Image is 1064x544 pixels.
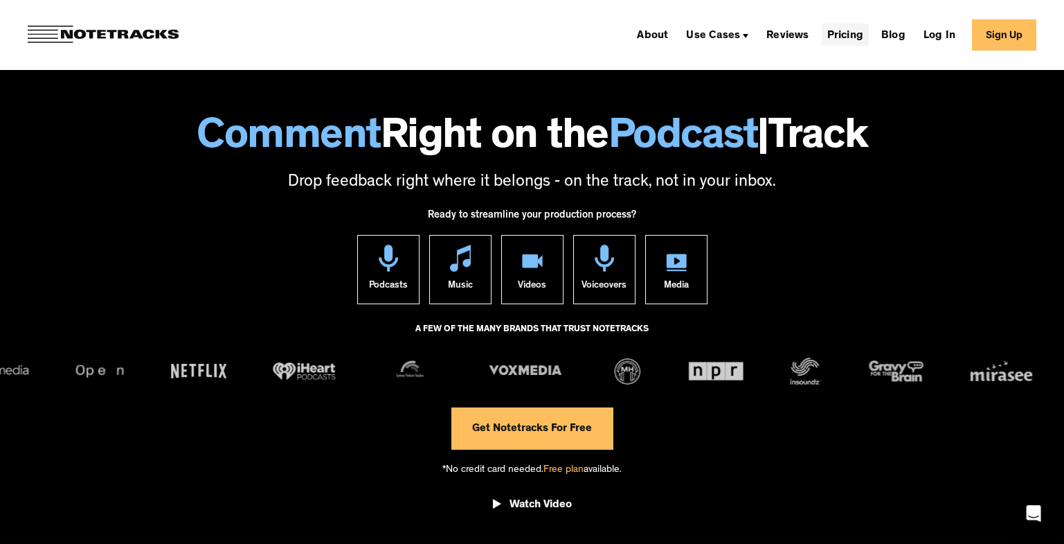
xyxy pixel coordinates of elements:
[14,171,1050,195] p: Drop feedback right where it belongs - on the track, not in your inbox.
[197,118,381,161] span: Comment
[631,24,674,46] a: About
[972,19,1036,51] a: Sign Up
[581,272,626,304] div: Voiceovers
[493,488,572,527] a: open lightbox
[543,465,584,475] span: Free plan
[369,272,408,304] div: Podcasts
[645,235,707,304] a: Media
[357,235,420,304] a: Podcasts
[501,235,563,304] a: Videos
[415,318,649,356] div: A FEW OF THE MANY BRANDS THAT TRUST NOTETRACKS
[822,24,869,46] a: Pricing
[1017,497,1050,530] div: Open Intercom Messenger
[14,118,1050,161] h1: Right on the Track
[448,272,473,304] div: Music
[680,24,754,46] div: Use Cases
[761,24,814,46] a: Reviews
[429,235,492,304] a: Music
[518,272,546,304] div: Videos
[757,118,768,161] span: |
[510,498,572,512] div: Watch Video
[918,24,961,46] a: Log In
[608,118,758,161] span: Podcast
[686,30,740,42] div: Use Cases
[428,202,636,235] div: Ready to streamline your production process?
[573,235,635,304] a: Voiceovers
[664,272,689,304] div: Media
[876,24,911,46] a: Blog
[451,407,613,449] a: Get Notetracks For Free
[442,449,622,489] div: *No credit card needed. available.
